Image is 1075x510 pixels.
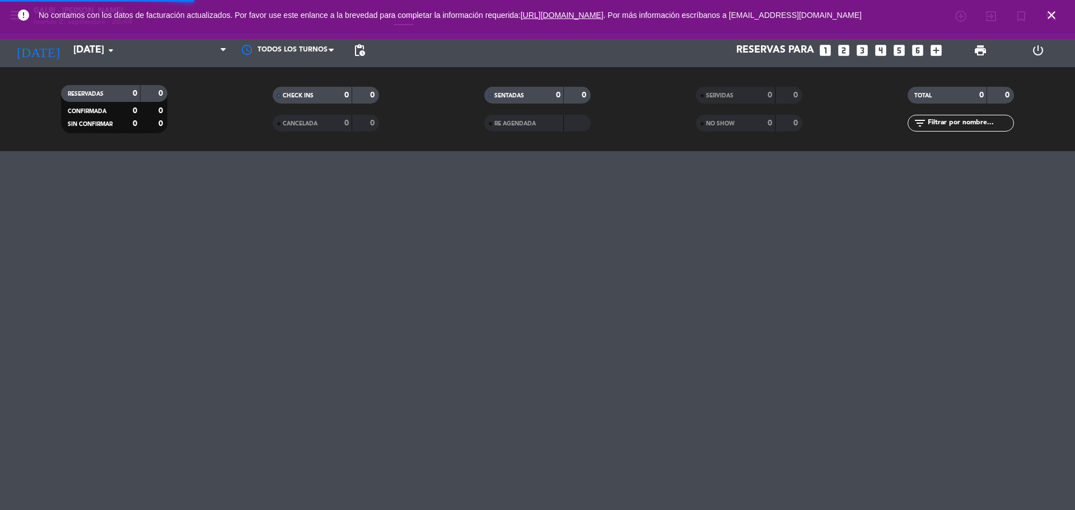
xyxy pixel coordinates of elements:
[283,121,317,127] span: CANCELADA
[736,45,814,56] span: Reservas para
[104,44,118,57] i: arrow_drop_down
[582,91,588,99] strong: 0
[793,91,800,99] strong: 0
[353,44,366,57] span: pending_actions
[604,11,862,20] a: . Por más información escríbanos a [EMAIL_ADDRESS][DOMAIN_NAME]
[133,90,137,97] strong: 0
[370,119,377,127] strong: 0
[927,117,1013,129] input: Filtrar por nombre...
[914,93,932,99] span: TOTAL
[158,90,165,97] strong: 0
[68,121,113,127] span: SIN CONFIRMAR
[344,91,349,99] strong: 0
[913,116,927,130] i: filter_list
[768,91,772,99] strong: 0
[521,11,604,20] a: [URL][DOMAIN_NAME]
[1005,91,1012,99] strong: 0
[892,43,906,58] i: looks_5
[68,109,106,114] span: CONFIRMADA
[873,43,888,58] i: looks_4
[836,43,851,58] i: looks_two
[370,91,377,99] strong: 0
[706,121,735,127] span: NO SHOW
[283,93,314,99] span: CHECK INS
[133,107,137,115] strong: 0
[1045,8,1058,22] i: close
[768,119,772,127] strong: 0
[929,43,943,58] i: add_box
[17,8,30,22] i: error
[8,38,68,63] i: [DATE]
[68,91,104,97] span: RESERVADAS
[793,119,800,127] strong: 0
[706,93,733,99] span: SERVIDAS
[818,43,833,58] i: looks_one
[158,120,165,128] strong: 0
[1009,34,1067,67] div: LOG OUT
[1031,44,1045,57] i: power_settings_new
[158,107,165,115] strong: 0
[556,91,560,99] strong: 0
[39,11,862,20] span: No contamos con los datos de facturación actualizados. Por favor use este enlance a la brevedad p...
[494,93,524,99] span: SENTADAS
[494,121,536,127] span: RE AGENDADA
[344,119,349,127] strong: 0
[979,91,984,99] strong: 0
[974,44,987,57] span: print
[855,43,870,58] i: looks_3
[133,120,137,128] strong: 0
[910,43,925,58] i: looks_6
